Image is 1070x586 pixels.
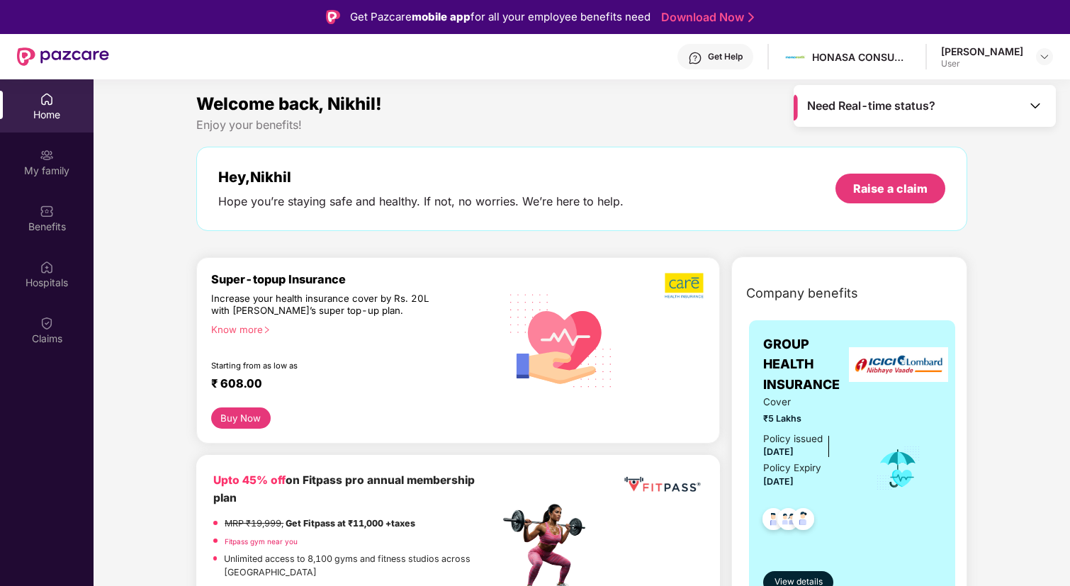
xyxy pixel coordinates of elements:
[748,10,754,25] img: Stroke
[746,283,858,303] span: Company benefits
[853,181,928,196] div: Raise a claim
[688,51,702,65] img: svg+xml;base64,PHN2ZyBpZD0iSGVscC0zMngzMiIgeG1sbnM9Imh0dHA6Ly93d3cudzMub3JnLzIwMDAvc3ZnIiB3aWR0aD...
[218,194,624,209] div: Hope you’re staying safe and healthy. If not, no worries. We’re here to help.
[412,10,471,23] strong: mobile app
[326,10,340,24] img: Logo
[224,552,499,580] p: Unlimited access to 8,100 gyms and fitness studios across [GEOGRAPHIC_DATA]
[211,293,438,317] div: Increase your health insurance cover by Rs. 20L with [PERSON_NAME]’s super top-up plan.
[1028,98,1042,113] img: Toggle Icon
[807,98,935,113] span: Need Real-time status?
[763,476,794,487] span: [DATE]
[875,445,921,492] img: icon
[211,407,271,429] button: Buy Now
[1039,51,1050,62] img: svg+xml;base64,PHN2ZyBpZD0iRHJvcGRvd24tMzJ4MzIiIHhtbG5zPSJodHRwOi8vd3d3LnczLm9yZy8yMDAwL3N2ZyIgd2...
[786,504,821,539] img: svg+xml;base64,PHN2ZyB4bWxucz0iaHR0cDovL3d3dy53My5vcmcvMjAwMC9zdmciIHdpZHRoPSI0OC45NDMiIGhlaWdodD...
[263,326,271,334] span: right
[211,361,439,371] div: Starting from as low as
[40,316,54,330] img: svg+xml;base64,PHN2ZyBpZD0iQ2xhaW0iIHhtbG5zPSJodHRwOi8vd3d3LnczLm9yZy8yMDAwL3N2ZyIgd2lkdGg9IjIwIi...
[40,260,54,274] img: svg+xml;base64,PHN2ZyBpZD0iSG9zcGl0YWxzIiB4bWxucz0iaHR0cDovL3d3dy53My5vcmcvMjAwMC9zdmciIHdpZHRoPS...
[213,473,475,504] b: on Fitpass pro annual membership plan
[941,58,1023,69] div: User
[665,272,705,299] img: b5dec4f62d2307b9de63beb79f102df3.png
[213,473,286,487] b: Upto 45% off
[708,51,743,62] div: Get Help
[17,47,109,66] img: New Pazcare Logo
[196,94,382,114] span: Welcome back, Nikhil!
[785,47,806,67] img: Mamaearth%20Logo.jpg
[225,518,283,529] del: MRP ₹19,999,
[40,148,54,162] img: svg+xml;base64,PHN2ZyB3aWR0aD0iMjAiIGhlaWdodD0iMjAiIHZpZXdCb3g9IjAgMCAyMCAyMCIgZmlsbD0ibm9uZSIgeG...
[40,204,54,218] img: svg+xml;base64,PHN2ZyBpZD0iQmVuZWZpdHMiIHhtbG5zPSJodHRwOi8vd3d3LnczLm9yZy8yMDAwL3N2ZyIgd2lkdGg9Ij...
[756,504,791,539] img: svg+xml;base64,PHN2ZyB4bWxucz0iaHR0cDovL3d3dy53My5vcmcvMjAwMC9zdmciIHdpZHRoPSI0OC45NDMiIGhlaWdodD...
[763,334,856,395] span: GROUP HEALTH INSURANCE
[350,9,651,26] div: Get Pazcare for all your employee benefits need
[211,376,485,393] div: ₹ 608.00
[661,10,750,25] a: Download Now
[941,45,1023,58] div: [PERSON_NAME]
[211,324,491,334] div: Know more
[763,395,856,410] span: Cover
[763,461,821,475] div: Policy Expiry
[500,277,623,402] img: svg+xml;base64,PHN2ZyB4bWxucz0iaHR0cDovL3d3dy53My5vcmcvMjAwMC9zdmciIHhtbG5zOnhsaW5rPSJodHRwOi8vd3...
[218,169,624,186] div: Hey, Nikhil
[40,92,54,106] img: svg+xml;base64,PHN2ZyBpZD0iSG9tZSIgeG1sbnM9Imh0dHA6Ly93d3cudzMub3JnLzIwMDAvc3ZnIiB3aWR0aD0iMjAiIG...
[763,412,856,426] span: ₹5 Lakhs
[211,272,500,286] div: Super-topup Insurance
[812,50,911,64] div: HONASA CONSUMER LIMITED
[771,504,806,539] img: svg+xml;base64,PHN2ZyB4bWxucz0iaHR0cDovL3d3dy53My5vcmcvMjAwMC9zdmciIHdpZHRoPSI0OC45MTUiIGhlaWdodD...
[763,446,794,457] span: [DATE]
[763,432,823,446] div: Policy issued
[621,472,703,497] img: fppp.png
[849,347,948,382] img: insurerLogo
[196,118,967,133] div: Enjoy your benefits!
[225,537,298,546] a: Fitpass gym near you
[286,518,415,529] strong: Get Fitpass at ₹11,000 +taxes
